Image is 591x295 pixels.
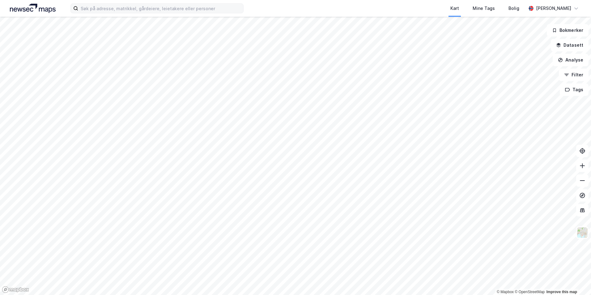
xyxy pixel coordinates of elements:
[508,5,519,12] div: Bolig
[78,4,243,13] input: Søk på adresse, matrikkel, gårdeiere, leietakere eller personer
[10,4,56,13] img: logo.a4113a55bc3d86da70a041830d287a7e.svg
[450,5,459,12] div: Kart
[560,265,591,295] iframe: Chat Widget
[536,5,571,12] div: [PERSON_NAME]
[473,5,495,12] div: Mine Tags
[560,265,591,295] div: Kontrollprogram for chat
